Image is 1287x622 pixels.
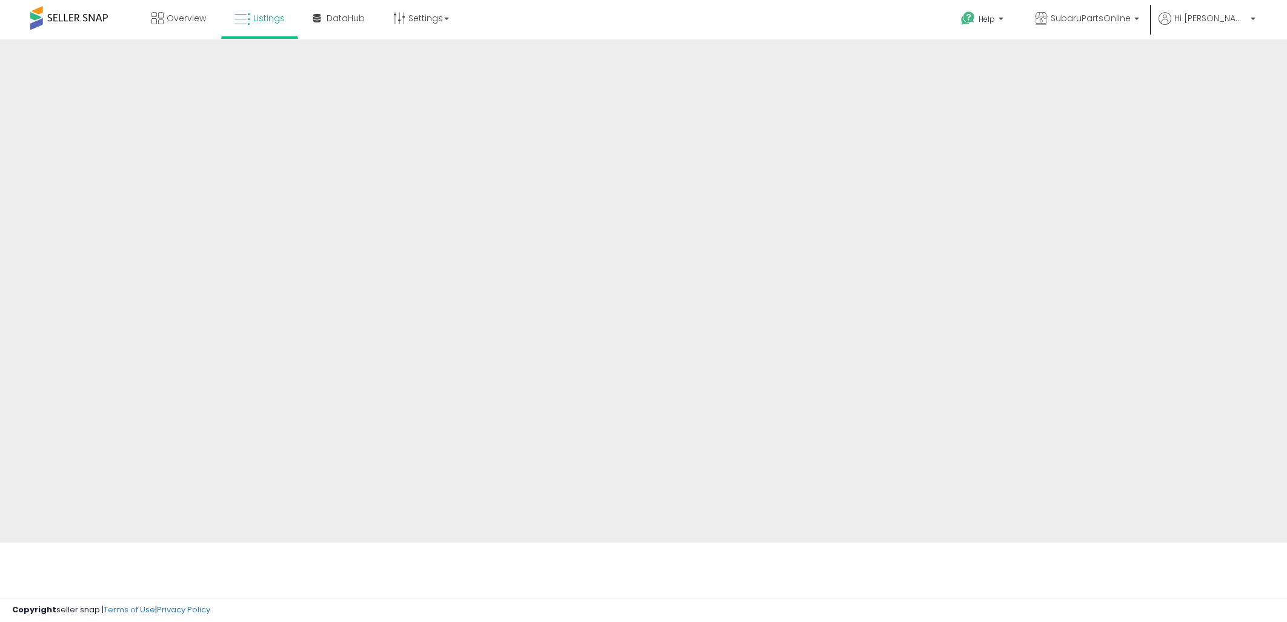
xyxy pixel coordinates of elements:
[253,12,285,24] span: Listings
[1159,12,1255,39] a: Hi [PERSON_NAME]
[327,12,365,24] span: DataHub
[960,11,976,26] i: Get Help
[1174,12,1247,24] span: Hi [PERSON_NAME]
[1051,12,1131,24] span: SubaruPartsOnline
[951,2,1016,39] a: Help
[979,14,995,24] span: Help
[167,12,206,24] span: Overview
